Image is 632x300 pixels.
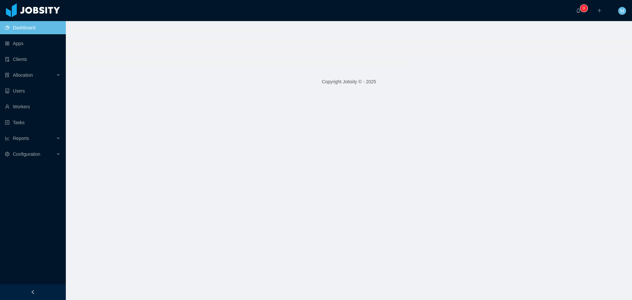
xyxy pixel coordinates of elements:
[13,72,33,78] span: Allocation
[5,152,10,156] i: icon: setting
[5,37,61,50] a: icon: appstoreApps
[13,151,40,157] span: Configuration
[5,84,61,97] a: icon: robotUsers
[5,53,61,66] a: icon: auditClients
[597,8,602,13] i: icon: plus
[581,5,587,12] sup: 0
[576,8,581,13] i: icon: bell
[5,100,61,113] a: icon: userWorkers
[5,136,10,141] i: icon: line-chart
[66,70,632,93] footer: Copyright Jobsity © - 2025
[5,73,10,77] i: icon: solution
[620,7,624,15] span: M
[5,116,61,129] a: icon: profileTasks
[13,136,29,141] span: Reports
[5,21,61,34] a: icon: pie-chartDashboard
